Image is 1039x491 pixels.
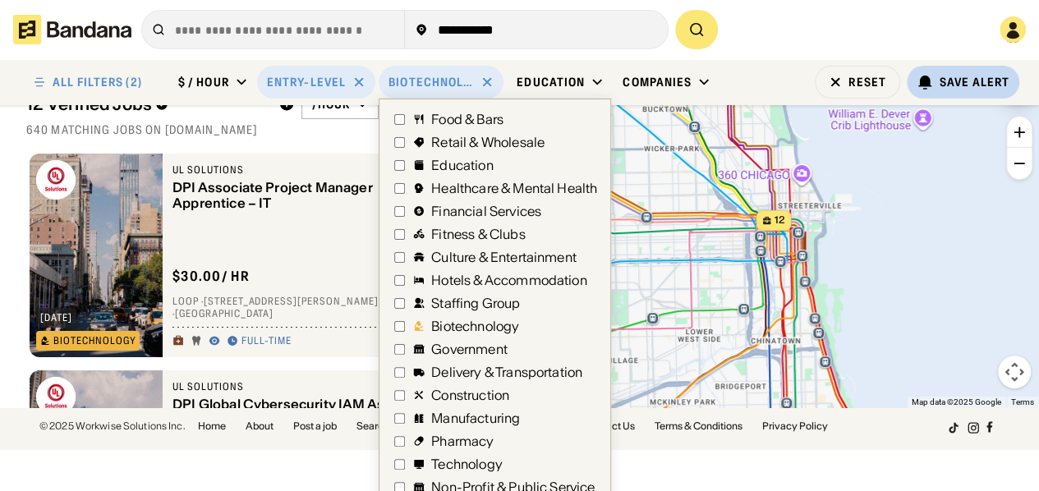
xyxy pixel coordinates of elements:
[53,336,136,346] div: Biotechnology
[172,380,435,393] div: UL Solutions
[431,181,597,195] div: Healthcare & Mental Health
[172,397,435,428] div: DPI Global Cybersecurity IAM Associate Analyst Apprentice
[172,180,435,211] div: DPI Associate Project Manager Apprentice – IT
[431,434,494,447] div: Pharmacy
[53,76,142,88] div: ALL FILTERS (2)
[848,76,886,88] div: Reset
[431,319,519,333] div: Biotechnology
[431,342,508,356] div: Government
[1011,397,1034,406] a: Terms (opens in new tab)
[431,296,520,310] div: Staffing Group
[172,163,435,177] div: UL Solutions
[431,227,525,241] div: Fitness & Clubs
[267,75,346,89] div: Entry-Level
[431,388,509,402] div: Construction
[39,421,185,431] div: © 2025 Workwise Solutions Inc.
[912,397,1001,406] span: Map data ©2025 Google
[431,204,541,218] div: Financial Services
[431,365,582,379] div: Delivery & Transportation
[431,112,503,126] div: Food & Bars
[172,268,250,285] div: $ 30.00 / hr
[762,421,828,431] a: Privacy Policy
[36,160,76,200] img: UL Solutions logo
[774,213,784,227] span: 12
[431,135,545,149] div: Retail & Wholesale
[198,421,226,431] a: Home
[178,75,229,89] div: $ / hour
[998,356,1031,388] button: Map camera controls
[356,421,412,431] a: Search Jobs
[40,313,72,323] div: [DATE]
[623,75,692,89] div: Companies
[431,273,587,287] div: Hotels & Accommodation
[26,122,494,137] div: 640 matching jobs on [DOMAIN_NAME]
[388,75,474,89] div: Biotechnology
[13,15,131,44] img: Bandana logotype
[293,421,337,431] a: Post a job
[241,335,292,348] div: Full-time
[246,421,274,431] a: About
[517,75,585,89] div: Education
[431,411,520,424] div: Manufacturing
[940,75,1009,89] div: Save Alert
[431,250,577,264] div: Culture & Entertainment
[172,295,463,320] div: Loop · [STREET_ADDRESS][PERSON_NAME] · [GEOGRAPHIC_DATA]
[431,158,493,172] div: Education
[26,147,493,408] div: grid
[431,457,503,470] div: Technology
[655,421,742,431] a: Terms & Conditions
[36,377,76,416] img: UL Solutions logo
